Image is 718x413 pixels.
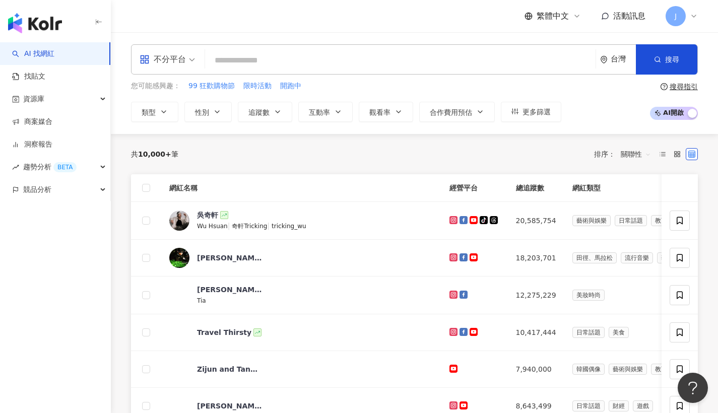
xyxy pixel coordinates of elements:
span: 韓國偶像 [572,364,605,375]
span: 財經 [609,400,629,411]
a: searchAI 找網紅 [12,49,54,59]
a: KOL Avatar吳奇軒Wu Hsuan|奇軒Tricking|tricking_wu [169,210,433,231]
button: 互動率 [298,102,353,122]
div: [PERSON_NAME] and [PERSON_NAME] [197,401,263,411]
span: 奇軒Tricking [232,223,267,230]
div: [PERSON_NAME] [PERSON_NAME] [197,253,263,263]
div: 台灣 [611,55,636,63]
span: 合作費用預估 [430,108,472,116]
td: 10,417,444 [508,314,564,351]
span: 競品分析 [23,178,51,201]
th: 經營平台 [441,174,508,202]
span: 教育與學習 [651,364,689,375]
span: appstore [140,54,150,64]
span: 資源庫 [23,88,44,110]
td: 18,203,701 [508,240,564,277]
span: 美食 [609,327,629,338]
a: KOL AvatarTravel Thirsty [169,322,433,342]
div: BETA [53,162,77,172]
a: 洞察報告 [12,140,52,150]
a: KOL Avatar[PERSON_NAME] [PERSON_NAME] [169,248,433,268]
button: 性別 [184,102,232,122]
span: | [228,222,232,230]
a: KOL AvatarZijun and Tang San [169,359,433,379]
img: KOL Avatar [169,359,189,379]
span: 教育與學習 [651,215,689,226]
span: 觀看率 [369,108,390,116]
img: KOL Avatar [169,285,189,305]
span: 更多篩選 [523,108,551,116]
span: 藝術與娛樂 [657,252,695,263]
span: 開跑中 [280,81,301,91]
button: 更多篩選 [501,102,561,122]
span: 藝術與娛樂 [609,364,647,375]
button: 搜尋 [636,44,697,75]
img: logo [8,13,62,33]
button: 追蹤數 [238,102,292,122]
span: environment [600,56,608,63]
button: 開跑中 [280,81,302,92]
a: 找貼文 [12,72,45,82]
iframe: Help Scout Beacon - Open [678,373,708,403]
a: KOL Avatar[PERSON_NAME]Tia [169,285,433,306]
img: KOL Avatar [169,211,189,231]
span: 日常話題 [615,215,647,226]
div: Travel Thirsty [197,327,251,337]
span: 搜尋 [665,55,679,63]
button: 類型 [131,102,178,122]
span: 關聯性 [621,146,651,162]
div: 搜尋指引 [670,83,698,91]
span: 限時活動 [243,81,272,91]
span: 流行音樂 [621,252,653,263]
span: question-circle [661,83,668,90]
span: 互動率 [309,108,330,116]
td: 20,585,754 [508,202,564,240]
div: Zijun and Tang San [197,364,263,374]
td: 12,275,229 [508,277,564,314]
div: [PERSON_NAME] [197,285,263,295]
span: 趨勢分析 [23,156,77,178]
span: Wu Hsuan [197,223,228,230]
img: KOL Avatar [169,248,189,268]
span: 性別 [195,108,209,116]
span: 美妝時尚 [572,290,605,301]
img: KOL Avatar [169,322,189,342]
a: 商案媒合 [12,117,52,127]
span: 日常話題 [572,327,605,338]
button: 合作費用預估 [419,102,495,122]
span: 藝術與娛樂 [572,215,611,226]
span: 10,000+ [138,150,171,158]
span: 田徑、馬拉松 [572,252,617,263]
button: 99 狂歡購物節 [188,81,235,92]
button: 限時活動 [243,81,272,92]
span: 99 狂歡購物節 [188,81,235,91]
span: 繁體中文 [537,11,569,22]
div: 吳奇軒 [197,210,218,220]
span: 日常話題 [572,400,605,411]
span: Tia [197,297,206,304]
span: 追蹤數 [248,108,270,116]
span: J [675,11,677,22]
th: 總追蹤數 [508,174,564,202]
span: 遊戲 [633,400,653,411]
span: 類型 [142,108,156,116]
span: 活動訊息 [613,11,645,21]
span: | [267,222,272,230]
span: rise [12,164,19,171]
span: 您可能感興趣： [131,81,180,91]
div: 排序： [594,146,657,162]
th: 網紅名稱 [161,174,441,202]
td: 7,940,000 [508,351,564,388]
span: tricking_wu [272,223,306,230]
button: 觀看率 [359,102,413,122]
div: 不分平台 [140,51,186,67]
div: 共 筆 [131,150,178,158]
